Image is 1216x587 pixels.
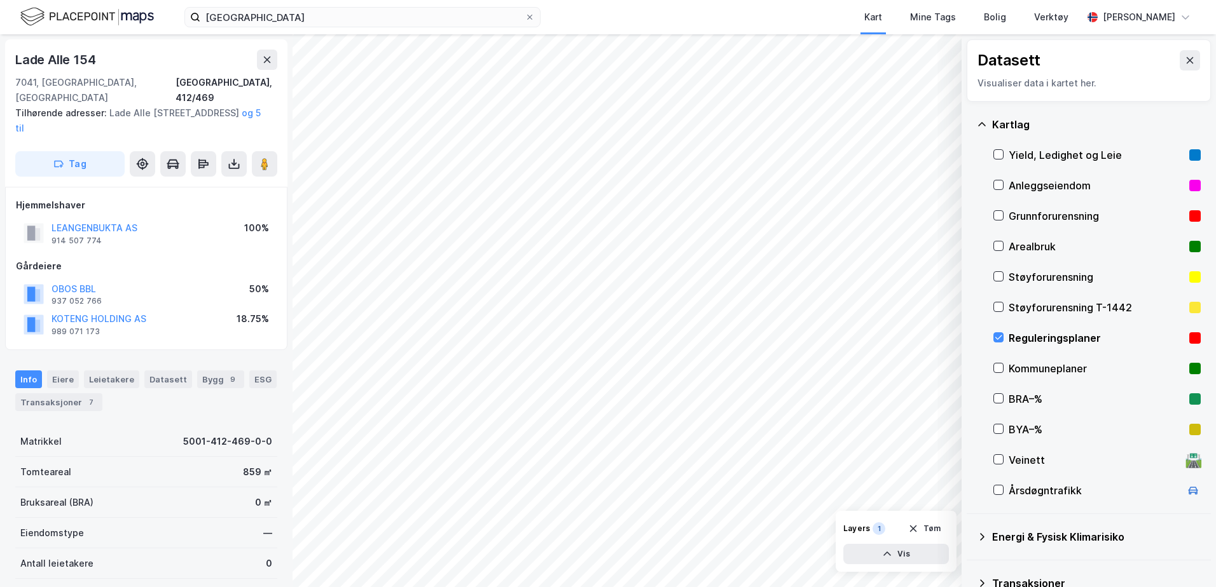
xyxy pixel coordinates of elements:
[864,10,882,25] div: Kart
[16,259,277,274] div: Gårdeiere
[1034,10,1068,25] div: Verktøy
[843,523,870,534] div: Layers
[20,525,84,541] div: Eiendomstype
[52,327,100,337] div: 989 071 173
[243,464,272,480] div: 859 ㎡
[1009,422,1184,437] div: BYA–%
[1152,526,1216,587] iframe: Chat Widget
[1009,239,1184,254] div: Arealbruk
[20,434,62,449] div: Matrikkel
[226,373,239,386] div: 9
[15,107,109,118] span: Tilhørende adresser:
[255,495,272,510] div: 0 ㎡
[20,495,93,510] div: Bruksareal (BRA)
[15,370,42,388] div: Info
[984,10,1006,25] div: Bolig
[1009,391,1184,407] div: BRA–%
[900,518,949,539] button: Tøm
[244,220,269,236] div: 100%
[1009,178,1184,193] div: Anleggseiendom
[910,10,956,25] div: Mine Tags
[47,370,79,388] div: Eiere
[183,434,272,449] div: 5001-412-469-0-0
[20,6,154,28] img: logo.f888ab2527a4732fd821a326f86c7f29.svg
[1009,452,1180,468] div: Veinett
[978,50,1040,71] div: Datasett
[197,370,244,388] div: Bygg
[84,370,139,388] div: Leietakere
[263,525,272,541] div: —
[15,393,102,411] div: Transaksjoner
[15,105,267,136] div: Lade Alle [STREET_ADDRESS]
[1009,483,1180,498] div: Årsdøgntrafikk
[237,311,269,327] div: 18.75%
[266,556,272,571] div: 0
[1009,147,1184,163] div: Yield, Ledighet og Leie
[52,236,102,246] div: 914 507 774
[873,522,885,535] div: 1
[1009,330,1184,346] div: Reguleringsplaner
[1009,208,1184,224] div: Grunnforurensning
[20,464,71,480] div: Tomteareal
[1103,10,1175,25] div: [PERSON_NAME]
[200,8,525,27] input: Søk på adresse, matrikkel, gårdeiere, leietakere eller personer
[144,370,192,388] div: Datasett
[843,544,949,564] button: Vis
[15,75,176,105] div: 7041, [GEOGRAPHIC_DATA], [GEOGRAPHIC_DATA]
[20,556,93,571] div: Antall leietakere
[978,76,1200,91] div: Visualiser data i kartet her.
[992,117,1201,132] div: Kartlag
[15,50,98,70] div: Lade Alle 154
[1009,300,1184,315] div: Støyforurensning T-1442
[176,75,277,105] div: [GEOGRAPHIC_DATA], 412/469
[1009,269,1184,285] div: Støyforurensning
[1152,526,1216,587] div: Kontrollprogram for chat
[1009,361,1184,376] div: Kommuneplaner
[85,396,97,408] div: 7
[1185,452,1202,468] div: 🛣️
[992,529,1201,544] div: Energi & Fysisk Klimarisiko
[52,296,102,306] div: 937 052 766
[249,370,277,388] div: ESG
[15,151,125,177] button: Tag
[16,198,277,213] div: Hjemmelshaver
[249,281,269,297] div: 50%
